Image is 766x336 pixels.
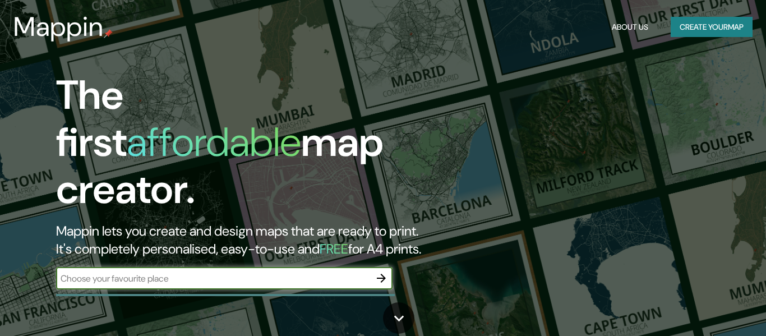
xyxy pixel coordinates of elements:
h5: FREE [320,240,348,257]
input: Choose your favourite place [56,272,370,285]
button: About Us [607,17,653,38]
h2: Mappin lets you create and design maps that are ready to print. It's completely personalised, eas... [56,222,439,258]
img: mappin-pin [104,29,113,38]
h1: The first map creator. [56,72,439,222]
h3: Mappin [13,11,104,43]
h1: affordable [127,116,301,168]
button: Create yourmap [671,17,753,38]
